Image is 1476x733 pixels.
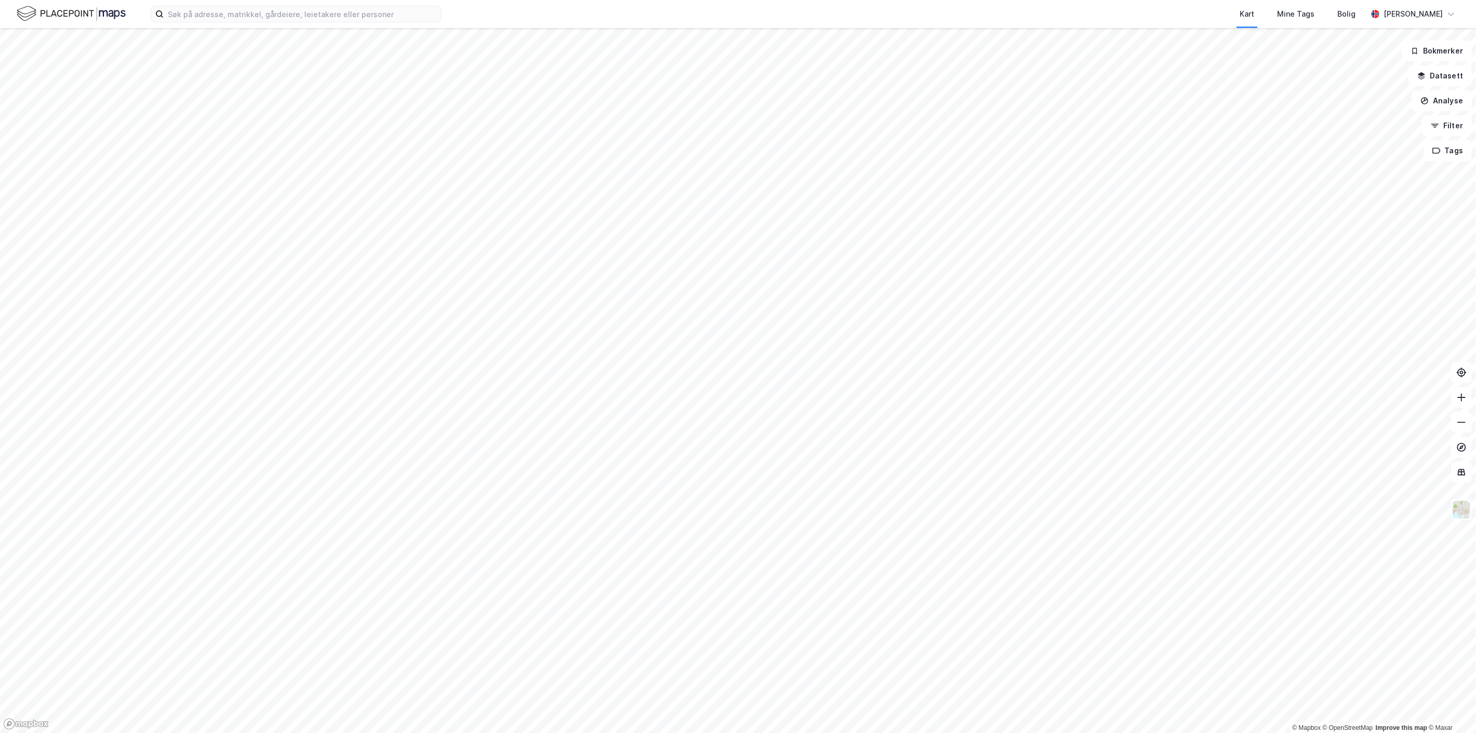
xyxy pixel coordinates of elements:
[1424,140,1472,161] button: Tags
[164,6,441,22] input: Søk på adresse, matrikkel, gårdeiere, leietakere eller personer
[1384,8,1443,20] div: [PERSON_NAME]
[1408,65,1472,86] button: Datasett
[1292,724,1321,731] a: Mapbox
[1376,724,1427,731] a: Improve this map
[3,718,49,730] a: Mapbox homepage
[1337,8,1356,20] div: Bolig
[1323,724,1373,731] a: OpenStreetMap
[1422,115,1472,136] button: Filter
[1277,8,1314,20] div: Mine Tags
[1240,8,1254,20] div: Kart
[17,5,126,23] img: logo.f888ab2527a4732fd821a326f86c7f29.svg
[1402,41,1472,61] button: Bokmerker
[1412,90,1472,111] button: Analyse
[1424,683,1476,733] iframe: Chat Widget
[1452,500,1471,519] img: Z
